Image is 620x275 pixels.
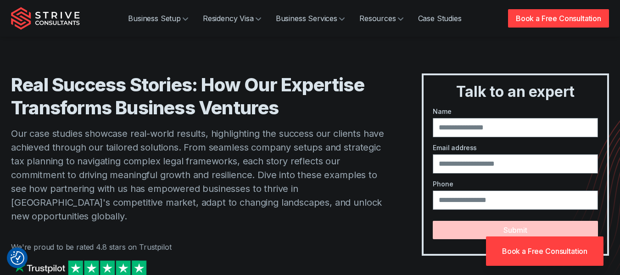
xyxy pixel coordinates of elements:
a: Book a Free Consultation [508,9,609,28]
a: Business Setup [121,9,195,28]
a: Book a Free Consultation [486,236,603,266]
img: Revisit consent button [11,251,24,265]
a: Resources [352,9,411,28]
label: Name [433,107,598,116]
img: Strive Consultants [11,7,80,30]
h1: Real Success Stories: How Our Expertise Transforms Business Ventures [11,73,385,119]
a: Residency Visa [195,9,268,28]
label: Email address [433,143,598,152]
a: Case Studies [411,9,469,28]
button: Submit [433,221,598,239]
p: We're proud to be rated 4.8 stars on Trustpilot [11,241,385,253]
a: Business Services [268,9,352,28]
button: Consent Preferences [11,251,24,265]
label: Phone [433,179,598,189]
p: Our case studies showcase real-world results, highlighting the success our clients have achieved ... [11,127,385,223]
h3: Talk to an expert [427,83,603,101]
